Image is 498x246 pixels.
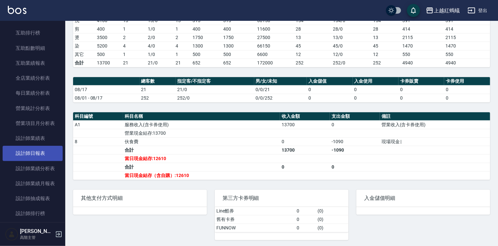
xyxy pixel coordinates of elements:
[371,25,401,33] td: 28
[121,42,146,50] td: 4
[256,59,294,67] td: 172000
[222,50,256,59] td: 500
[380,137,490,146] td: 現場現金 |
[191,25,222,33] td: 400
[146,59,174,67] td: 21/0
[3,176,63,191] a: 設計師業績月報表
[331,25,371,33] td: 28 / 0
[254,85,307,94] td: 0/0/21
[174,42,191,50] td: 4
[401,33,444,42] td: 2115
[191,33,222,42] td: 1750
[146,25,174,33] td: 1 / 0
[3,146,63,161] a: 設計師日報表
[3,71,63,86] a: 全店業績分析表
[3,101,63,116] a: 營業統計分析表
[254,77,307,86] th: 男/女/未知
[73,42,95,50] td: 染
[20,228,53,235] h5: [PERSON_NAME]
[371,33,401,42] td: 13
[294,25,331,33] td: 28
[401,42,444,50] td: 1470
[176,94,254,102] td: 252/0
[294,33,331,42] td: 13
[3,206,63,221] a: 設計師排行榜
[123,154,280,163] td: 當日現金結存:12610
[174,25,191,33] td: 1
[307,94,352,102] td: 0
[121,33,146,42] td: 2
[280,120,330,129] td: 13700
[73,85,140,94] td: 08/17
[444,85,490,94] td: 0
[191,42,222,50] td: 1300
[174,33,191,42] td: 2
[444,77,490,86] th: 卡券使用
[316,224,349,232] td: ( 0 )
[140,85,176,94] td: 21
[256,25,294,33] td: 11600
[331,50,371,59] td: 12 / 0
[280,146,330,154] td: 13700
[3,131,63,146] a: 設計師業績表
[256,50,294,59] td: 6600
[95,59,121,67] td: 13700
[215,215,295,224] td: 舊有卡券
[191,50,222,59] td: 500
[191,59,222,67] td: 652
[398,85,444,94] td: 0
[215,207,349,232] table: a dense table
[330,120,380,129] td: 0
[140,94,176,102] td: 252
[222,59,256,67] td: 652
[81,195,199,201] span: 其他支付方式明細
[444,50,490,59] td: 550
[222,25,256,33] td: 400
[398,77,444,86] th: 卡券販賣
[256,42,294,50] td: 66150
[380,112,490,121] th: 備註
[73,50,95,59] td: 其它
[3,86,63,101] a: 每日業績分析表
[307,77,352,86] th: 入金儲值
[371,59,401,67] td: 252
[331,59,371,67] td: 252/0
[223,195,341,201] span: 第三方卡券明細
[121,59,146,67] td: 21
[256,33,294,42] td: 27500
[371,42,401,50] td: 45
[222,33,256,42] td: 1750
[73,8,490,67] table: a dense table
[465,5,490,17] button: 登出
[73,112,490,180] table: a dense table
[3,56,63,71] a: 互助業績報表
[3,191,63,206] a: 設計師抽成報表
[95,25,121,33] td: 400
[121,25,146,33] td: 1
[123,120,280,129] td: 服務收入(含卡券使用)
[294,59,331,67] td: 252
[398,94,444,102] td: 0
[95,42,121,50] td: 5200
[331,33,371,42] td: 13 / 0
[123,146,280,154] td: 合計
[353,94,398,102] td: 0
[3,161,63,176] a: 設計師業績分析表
[174,50,191,59] td: 1
[444,33,490,42] td: 2115
[3,25,63,40] a: 互助排行榜
[401,25,444,33] td: 414
[123,163,280,171] td: 合計
[3,41,63,56] a: 互助點數明細
[123,129,280,137] td: 營業現金結存:13700
[123,112,280,121] th: 科目名稱
[380,120,490,129] td: 營業收入(含卡券使用)
[401,50,444,59] td: 550
[73,33,95,42] td: 燙
[176,85,254,94] td: 21/0
[294,42,331,50] td: 45
[215,224,295,232] td: FUNNOW
[95,50,121,59] td: 500
[280,112,330,121] th: 收入金額
[295,215,316,224] td: 0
